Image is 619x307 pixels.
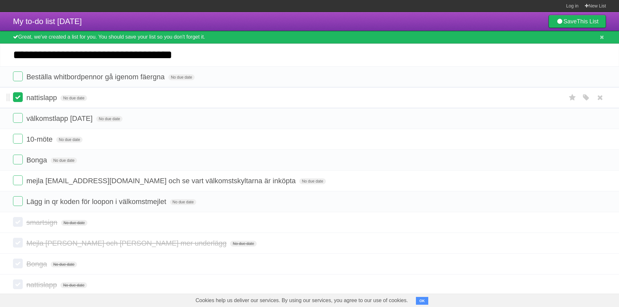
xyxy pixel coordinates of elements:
[26,73,166,81] span: Beställa whitbordpennor gå igenom fäergna
[170,199,196,205] span: No due date
[13,155,23,164] label: Done
[13,238,23,248] label: Done
[26,198,168,206] span: Lägg in qr koden för loopon i välkomstmejlet
[60,95,87,101] span: No due date
[26,156,49,164] span: Bonga
[26,94,58,102] span: nattislapp
[26,114,94,122] span: välkomstlapp [DATE]
[51,262,77,267] span: No due date
[13,259,23,268] label: Done
[26,260,49,268] span: Bonga
[96,116,123,122] span: No due date
[26,218,59,226] span: smartsign
[548,15,606,28] a: SaveThis List
[13,217,23,227] label: Done
[13,134,23,144] label: Done
[13,113,23,123] label: Done
[566,92,579,103] label: Star task
[168,74,195,80] span: No due date
[13,196,23,206] label: Done
[13,17,82,26] span: My to-do list [DATE]
[26,177,297,185] span: mejla [EMAIL_ADDRESS][DOMAIN_NAME] och se vart välkomstskyltarna är inköpta
[26,281,58,289] span: nattislapp
[13,92,23,102] label: Done
[26,239,228,247] span: Mejla [PERSON_NAME] och [PERSON_NAME] mer underlägg
[299,178,326,184] span: No due date
[56,137,83,143] span: No due date
[60,282,87,288] span: No due date
[416,297,429,305] button: OK
[230,241,256,247] span: No due date
[61,220,87,226] span: No due date
[13,279,23,289] label: Done
[26,135,54,143] span: 10-möte
[13,71,23,81] label: Done
[577,18,599,25] b: This List
[13,175,23,185] label: Done
[51,158,77,163] span: No due date
[189,294,415,307] span: Cookies help us deliver our services. By using our services, you agree to our use of cookies.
